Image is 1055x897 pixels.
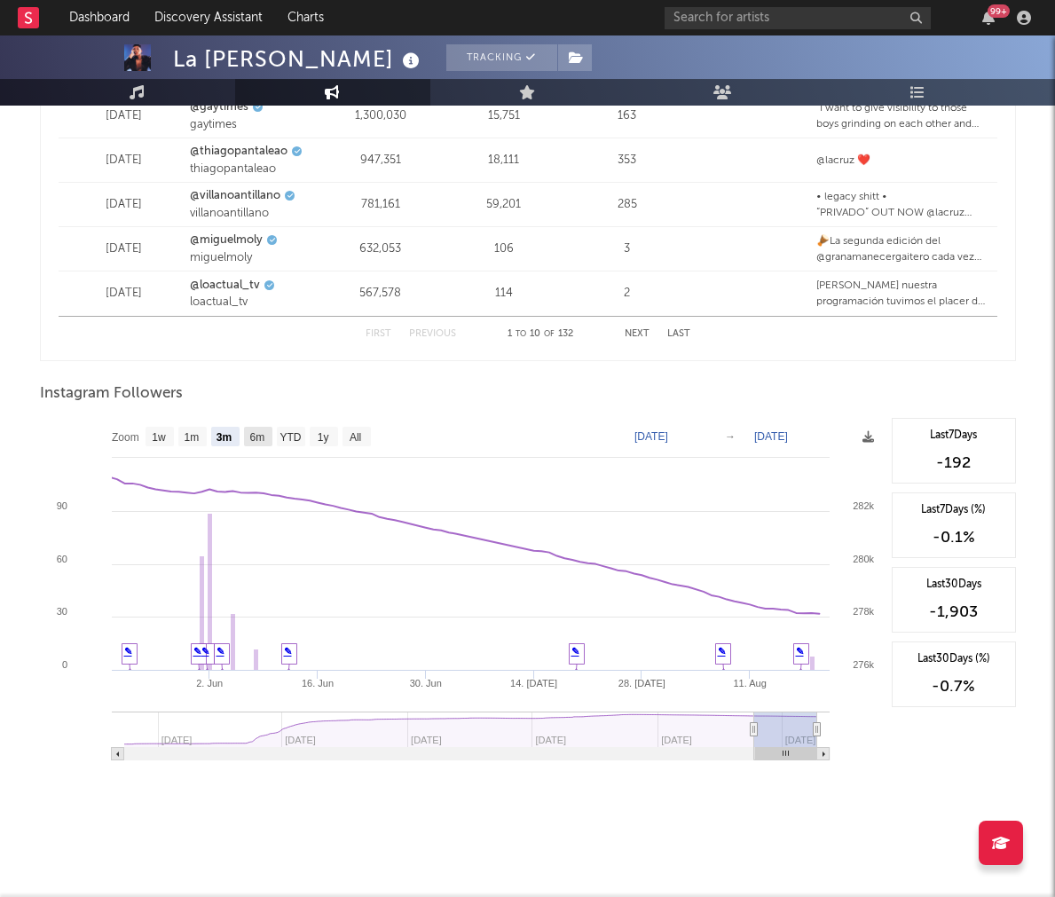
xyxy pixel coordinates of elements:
div: “I want to give visibility to those boys grinding on each other and making out on the dancefloor.... [816,100,988,132]
div: 1 10 132 [492,324,589,345]
div: Last 30 Days [901,577,1006,593]
div: 567,578 [323,285,437,303]
text: All [349,431,360,444]
div: [DATE] [67,196,182,214]
div: [DATE] [67,240,182,258]
button: Next [625,329,650,339]
button: Tracking [446,44,557,71]
div: [PERSON_NAME] nuestra programación tuvimos el placer de recibir a @lacruz.wav quién nos contó tod... [816,278,988,310]
div: @lacruz ❤️ [816,153,988,169]
a: ✎ [217,646,224,657]
div: Last 7 Days [901,428,1006,444]
a: @miguelmoly [190,232,263,249]
a: ✎ [571,646,579,657]
div: 106 [446,240,561,258]
a: ✎ [796,646,804,657]
a: ✎ [124,646,132,657]
text: 30. Jun [409,678,441,688]
span: Instagram Followers [40,383,183,405]
text: YTD [279,431,301,444]
div: 99 + [988,4,1010,18]
span: of [544,330,555,338]
a: @gaytimes [190,98,248,116]
text: 28. [DATE] [618,678,665,688]
text: 276k [853,659,874,670]
div: 18,111 [446,152,561,169]
div: 🪘La segunda edición del @granamanecergaitero cada vez está más cerca 🗓26 de noviembre 📍Cubierta d... [816,233,988,265]
text: 1y [317,431,328,444]
div: 1,300,030 [323,107,437,125]
a: @loactual_tv [190,277,260,295]
div: Last 30 Days (%) [901,651,1006,667]
button: First [366,329,391,339]
div: [DATE] [67,285,182,303]
div: 632,053 [323,240,437,258]
div: 59,201 [446,196,561,214]
div: villanoantillano [190,205,314,223]
div: 15,751 [446,107,561,125]
div: -192 [901,452,1006,474]
div: -0.7 % [901,676,1006,697]
div: 3 [570,240,684,258]
text: 60 [56,554,67,564]
text: 30 [56,606,67,617]
text: 14. [DATE] [510,678,557,688]
a: ✎ [193,646,201,657]
a: @thiagopantaleao [190,143,287,161]
div: La [PERSON_NAME] [173,44,424,74]
text: 11. Aug [733,678,766,688]
div: 353 [570,152,684,169]
div: 285 [570,196,684,214]
div: 947,351 [323,152,437,169]
div: • legacy shitt • “PRIVADO” OUT NOW @lacruz 🙂‍↕️✨🥰 de [PERSON_NAME] nunca vi a nadie como yo brill... [816,189,988,221]
div: 2 [570,285,684,303]
text: 280k [853,554,874,564]
button: 99+ [982,11,995,25]
text: 6m [249,431,264,444]
input: Search for artists [665,7,931,29]
text: 282k [853,500,874,511]
text: 16. Jun [301,678,333,688]
div: -0.1 % [901,527,1006,548]
text: [DATE] [754,430,788,443]
button: Last [667,329,690,339]
div: loactual_tv [190,294,314,311]
a: @villanoantillano [190,187,280,205]
text: 2. Jun [196,678,223,688]
text: 90 [56,500,67,511]
button: Previous [409,329,456,339]
div: 781,161 [323,196,437,214]
a: ✎ [718,646,726,657]
div: [DATE] [67,152,182,169]
div: gaytimes [190,116,314,134]
div: 163 [570,107,684,125]
text: 3m [216,431,231,444]
div: Last 7 Days (%) [901,502,1006,518]
text: Zoom [112,431,139,444]
text: 1m [184,431,199,444]
div: -1,903 [901,602,1006,623]
text: 1w [152,431,166,444]
div: 114 [446,285,561,303]
a: ✎ [284,646,292,657]
text: → [725,430,736,443]
text: 0 [61,659,67,670]
div: miguelmoly [190,249,314,267]
text: [DATE] [634,430,668,443]
div: thiagopantaleao [190,161,314,178]
span: to [516,330,526,338]
text: 278k [853,606,874,617]
a: ✎ [201,646,209,657]
div: [DATE] [67,107,182,125]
